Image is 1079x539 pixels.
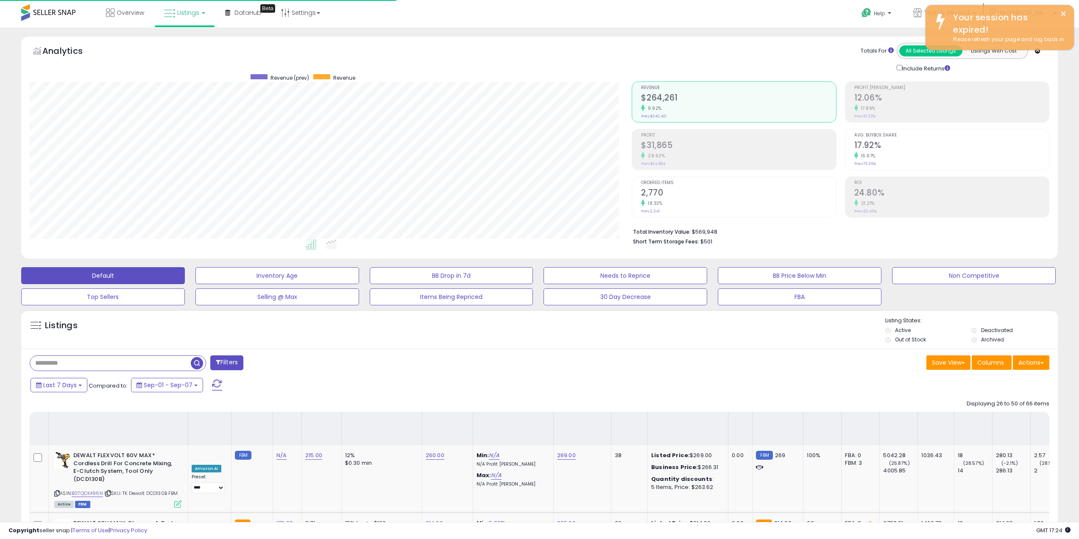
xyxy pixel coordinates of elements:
[651,451,690,459] b: Listed Price:
[996,467,1030,475] div: 286.13
[651,475,722,483] div: :
[889,460,910,466] small: (25.87%)
[967,400,1049,408] div: Displaying 26 to 50 of 66 items
[651,483,722,491] div: 5 Items, Price: $263.62
[192,474,225,493] div: Preset:
[21,288,185,305] button: Top Sellers
[645,105,662,112] small: 9.92%
[615,452,641,459] div: 38
[890,63,960,73] div: Include Returns
[345,452,415,459] div: 12%
[921,452,947,459] div: 1036.43
[700,237,712,246] span: $501
[345,459,415,467] div: $0.30 min
[874,10,885,17] span: Help
[883,452,917,459] div: 5042.28
[861,47,894,55] div: Totals For
[75,501,90,508] span: FBM
[110,526,147,534] a: Privacy Policy
[947,11,1068,36] div: Your session has expired!
[270,74,309,81] span: Revenue (prev)
[477,471,491,479] b: Max:
[977,358,1004,367] span: Columns
[276,451,287,460] a: N/A
[426,451,444,460] a: 260.00
[195,288,359,305] button: Selling @ Max
[651,464,722,471] div: $266.31
[854,93,1049,104] h2: 12.06%
[31,378,87,392] button: Last 7 Days
[854,133,1049,138] span: Avg. Buybox Share
[45,320,78,332] h5: Listings
[981,327,1013,334] label: Deactivated
[854,181,1049,185] span: ROI
[491,471,501,480] a: N/A
[177,8,199,17] span: Listings
[333,74,355,81] span: Revenue
[234,8,261,17] span: DataHub
[641,114,666,119] small: Prev: $240,421
[1060,8,1067,19] button: ×
[8,526,39,534] strong: Copyright
[1036,526,1071,534] span: 2025-09-17 17:24 GMT
[854,161,876,166] small: Prev: 15.36%
[651,475,712,483] b: Quantity discounts
[42,45,99,59] h5: Analytics
[477,481,547,487] p: N/A Profit [PERSON_NAME]
[117,8,144,17] span: Overview
[641,86,836,90] span: Revenue
[858,200,875,207] small: 21.21%
[756,451,772,460] small: FBM
[370,288,533,305] button: Items Being Repriced
[1034,467,1068,475] div: 2
[895,327,911,334] label: Active
[855,1,900,28] a: Help
[260,4,275,13] div: Tooltip anchor
[924,8,970,17] span: Tech & Beyond
[8,527,147,535] div: seller snap | |
[651,452,722,459] div: $269.00
[557,451,576,460] a: 269.00
[845,452,873,459] div: FBA: 0
[73,452,176,485] b: DEWALT FLEXVOLT 60V MAX* Cordless Drill For Concrete Mixing, E-Clutch System, Tool Only (DCD130B)
[1034,452,1068,459] div: 2.57
[54,452,71,469] img: 41Khj6POA3L._SL40_.jpg
[477,451,489,459] b: Min:
[854,209,877,214] small: Prev: 20.46%
[633,238,699,245] b: Short Term Storage Fees:
[54,501,74,508] span: All listings currently available for purchase on Amazon
[854,188,1049,199] h2: 24.80%
[131,378,203,392] button: Sep-01 - Sep-07
[981,336,1004,343] label: Archived
[718,288,881,305] button: FBA
[104,490,178,497] span: | SKU: TK Dewalt DCD130B FBM
[972,355,1012,370] button: Columns
[1013,355,1049,370] button: Actions
[641,133,836,138] span: Profit
[807,452,835,459] div: 100%
[1001,460,1018,466] small: (-2.1%)
[210,355,243,370] button: Filters
[43,381,77,389] span: Last 7 Days
[489,451,499,460] a: N/A
[477,461,547,467] p: N/A Profit [PERSON_NAME]
[195,267,359,284] button: Inventory Age
[718,267,881,284] button: BB Price Below Min
[651,463,698,471] b: Business Price:
[641,93,836,104] h2: $264,261
[72,526,109,534] a: Terms of Use
[861,8,872,18] i: Get Help
[21,267,185,284] button: Default
[370,267,533,284] button: BB Drop in 7d
[633,228,691,235] b: Total Inventory Value:
[144,381,192,389] span: Sep-01 - Sep-07
[72,490,103,497] a: B07QCK496N
[89,382,128,390] span: Compared to:
[645,200,662,207] small: 18.33%
[899,45,962,56] button: All Selected Listings
[641,188,836,199] h2: 2,770
[958,452,992,459] div: 18
[544,288,707,305] button: 30 Day Decrease
[958,467,992,475] div: 14
[641,181,836,185] span: Ordered Items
